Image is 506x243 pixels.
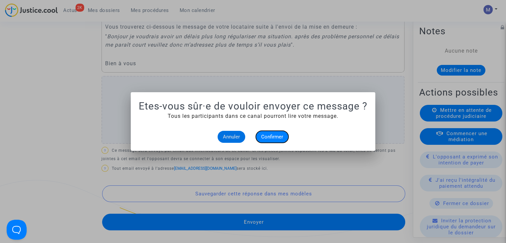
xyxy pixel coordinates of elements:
[7,220,27,240] iframe: Help Scout Beacon - Open
[168,113,338,119] span: Tous les participants dans ce canal pourront lire votre message.
[223,134,240,140] span: Annuler
[139,100,367,112] h1: Etes-vous sûr·e de vouloir envoyer ce message ?
[256,131,288,143] button: Confirmer
[218,131,245,143] button: Annuler
[261,134,283,140] span: Confirmer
